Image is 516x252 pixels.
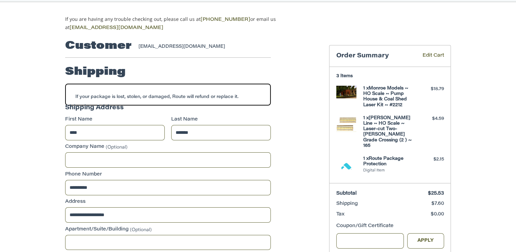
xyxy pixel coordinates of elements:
[336,201,358,206] span: Shipping
[407,233,444,249] button: Apply
[428,191,444,196] span: $25.53
[106,145,128,150] small: (Optional)
[65,198,271,206] label: Address
[336,73,444,79] h3: 3 Items
[70,26,163,30] a: [EMAIL_ADDRESS][DOMAIN_NAME]
[75,95,238,99] span: If your package is lost, stolen, or damaged, Route will refund or replace it.
[417,156,444,163] div: $2.15
[336,191,357,196] span: Subtotal
[130,227,152,232] small: (Optional)
[336,233,404,249] input: Gift Certificate or Coupon Code
[65,143,271,151] label: Company Name
[65,171,271,178] label: Phone Number
[417,86,444,93] div: $18.79
[363,156,415,167] h4: 1 x Route Package Protection
[65,39,132,53] h2: Customer
[65,116,165,123] label: First Name
[65,65,126,79] h2: Shipping
[363,115,415,149] h4: 1 x [PERSON_NAME] Line ~ HO Scale ~ Laser-cut Two-[PERSON_NAME] Grade Crossing (2 ) ~ 165
[431,201,444,206] span: $7.60
[336,223,444,230] div: Coupon/Gift Certificate
[363,168,415,174] li: Digital Item
[65,226,271,233] label: Apartment/Suite/Building
[138,43,264,50] div: [EMAIL_ADDRESS][DOMAIN_NAME]
[431,212,444,217] span: $0.00
[417,115,444,122] div: $4.59
[336,52,413,60] h3: Order Summary
[336,212,344,217] span: Tax
[65,103,124,116] legend: Shipping Address
[171,116,271,123] label: Last Name
[65,15,297,32] p: If you are having any trouble checking out, please call us at or email us at
[363,86,415,108] h4: 1 x Monroe Models ~ HO Scale ~ Pump House & Coal Shed Laser Kit ~ #2212
[413,52,444,60] a: Edit Cart
[201,17,250,22] a: [PHONE_NUMBER]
